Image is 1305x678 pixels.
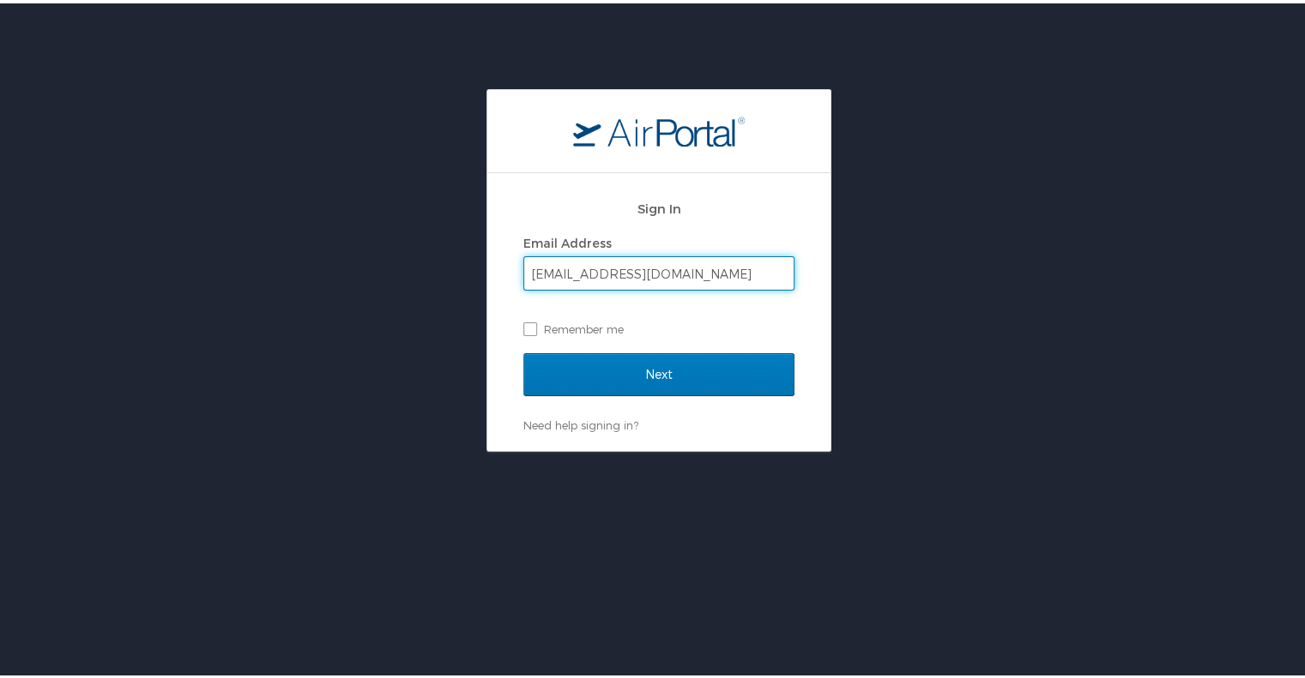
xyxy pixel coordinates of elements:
label: Remember me [523,313,794,339]
img: logo [573,112,745,143]
input: Next [523,350,794,393]
h2: Sign In [523,195,794,215]
a: Need help signing in? [523,415,638,429]
label: Email Address [523,232,612,247]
